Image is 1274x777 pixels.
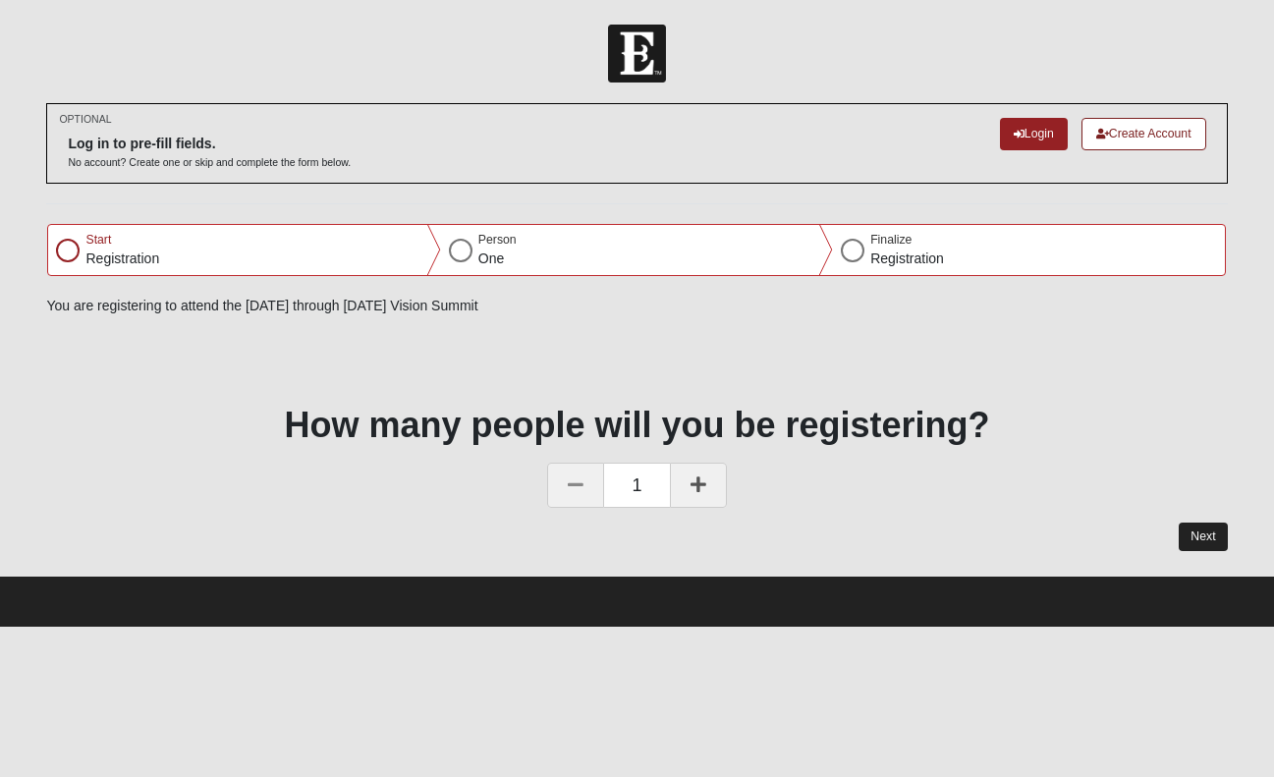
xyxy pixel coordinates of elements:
[46,404,1227,446] h1: How many people will you be registering?
[1179,523,1227,551] button: Next
[1000,118,1068,150] a: Login
[85,249,159,269] p: Registration
[68,155,351,170] p: No account? Create one or skip and complete the form below.
[46,296,1227,316] p: You are registering to attend the [DATE] through [DATE] Vision Summit
[870,249,944,269] p: Registration
[478,249,517,269] p: One
[1081,118,1206,150] a: Create Account
[608,25,666,83] img: Church of Eleven22 Logo
[478,233,517,247] span: Person
[604,463,669,508] span: 1
[59,112,111,127] small: OPTIONAL
[85,233,111,247] span: Start
[870,233,912,247] span: Finalize
[68,136,351,152] h6: Log in to pre-fill fields.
